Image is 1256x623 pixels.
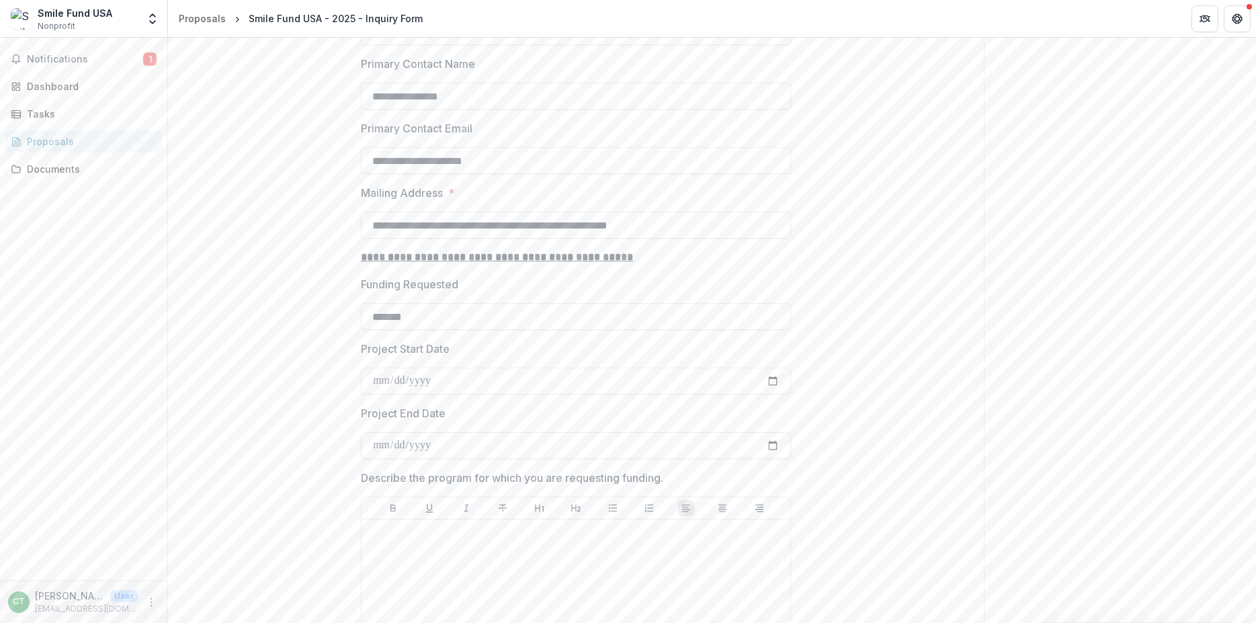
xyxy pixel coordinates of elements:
[5,48,162,70] button: Notifications1
[27,54,143,65] span: Notifications
[35,589,105,603] p: [PERSON_NAME]
[5,130,162,153] a: Proposals
[5,75,162,97] a: Dashboard
[5,103,162,125] a: Tasks
[458,500,474,516] button: Italicize
[27,107,151,121] div: Tasks
[27,79,151,93] div: Dashboard
[11,8,32,30] img: Smile Fund USA
[421,500,437,516] button: Underline
[361,470,663,486] p: Describe the program for which you are requesting funding.
[385,500,401,516] button: Bold
[361,341,450,357] p: Project Start Date
[27,134,151,149] div: Proposals
[678,500,694,516] button: Align Left
[605,500,621,516] button: Bullet List
[361,56,475,72] p: Primary Contact Name
[1224,5,1251,32] button: Get Help
[568,500,584,516] button: Heading 2
[143,594,159,610] button: More
[13,597,25,606] div: Constanze Taylor
[361,120,472,136] p: Primary Contact Email
[143,5,162,32] button: Open entity switcher
[173,9,231,28] a: Proposals
[38,6,112,20] div: Smile Fund USA
[179,11,226,26] div: Proposals
[143,52,157,66] span: 1
[110,590,138,602] p: User
[5,158,162,180] a: Documents
[532,500,548,516] button: Heading 1
[173,9,428,28] nav: breadcrumb
[35,603,138,615] p: [EMAIL_ADDRESS][DOMAIN_NAME]
[361,405,446,421] p: Project End Date
[38,20,75,32] span: Nonprofit
[361,185,443,201] p: Mailing Address
[751,500,767,516] button: Align Right
[714,500,730,516] button: Align Center
[361,276,458,292] p: Funding Requested
[641,500,657,516] button: Ordered List
[249,11,423,26] div: Smile Fund USA - 2025 - Inquiry Form
[27,162,151,176] div: Documents
[1191,5,1218,32] button: Partners
[495,500,511,516] button: Strike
